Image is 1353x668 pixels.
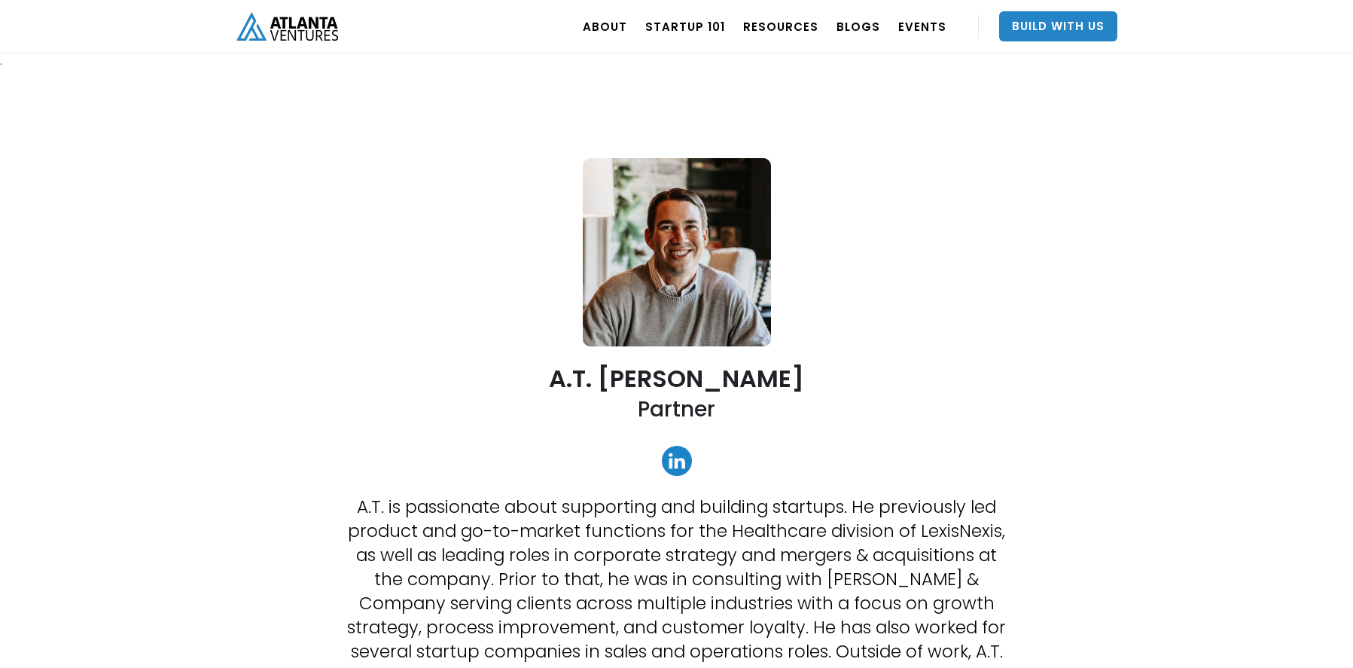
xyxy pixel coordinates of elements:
h2: A.T. [PERSON_NAME] [549,365,804,392]
a: Build With Us [999,11,1117,41]
a: BLOGS [836,5,880,47]
a: Startup 101 [645,5,725,47]
h2: Partner [638,395,715,423]
a: ABOUT [583,5,627,47]
a: RESOURCES [743,5,818,47]
a: EVENTS [898,5,946,47]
